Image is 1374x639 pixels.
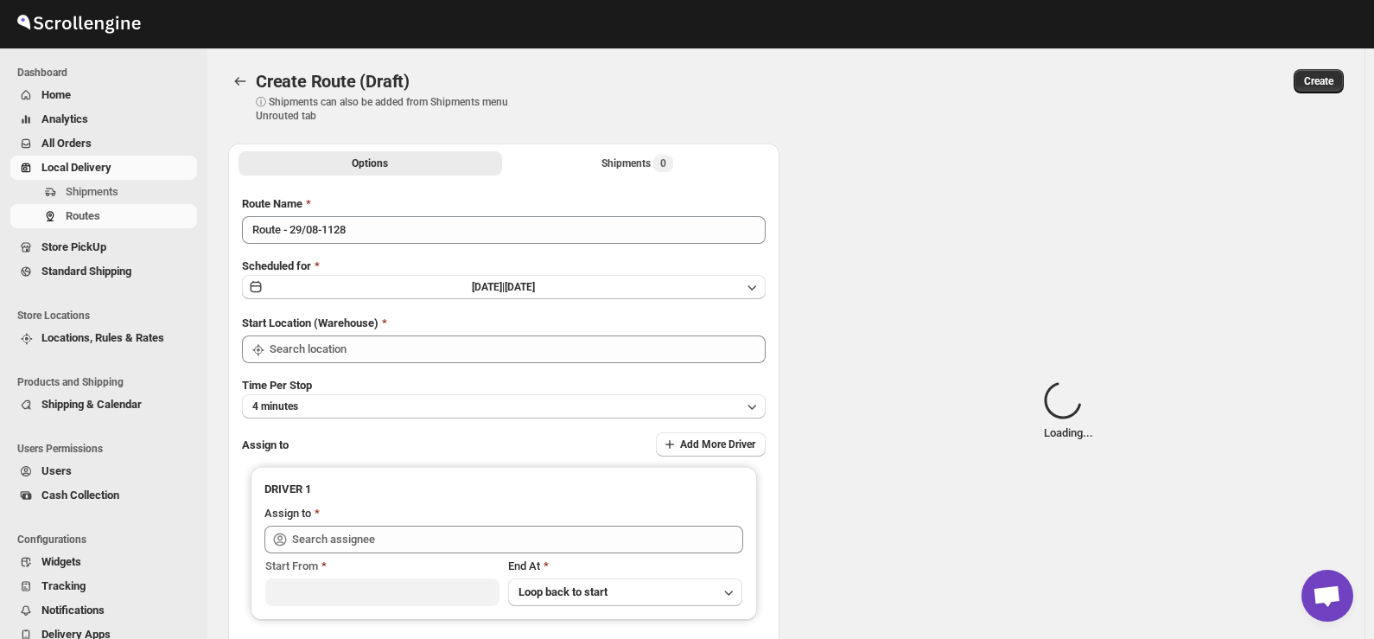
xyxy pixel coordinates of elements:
[242,259,311,272] span: Scheduled for
[41,398,142,411] span: Shipping & Calendar
[41,555,81,568] span: Widgets
[256,71,410,92] span: Create Route (Draft)
[41,88,71,101] span: Home
[352,157,388,170] span: Options
[41,579,86,592] span: Tracking
[17,66,199,80] span: Dashboard
[10,574,197,598] button: Tracking
[10,180,197,204] button: Shipments
[17,442,199,456] span: Users Permissions
[10,326,197,350] button: Locations, Rules & Rates
[239,151,502,176] button: All Route Options
[41,240,106,253] span: Store PickUp
[505,281,535,293] span: [DATE]
[10,598,197,623] button: Notifications
[1304,74,1333,88] span: Create
[242,275,766,299] button: [DATE]|[DATE]
[17,375,199,389] span: Products and Shipping
[653,155,673,172] span: 0
[270,335,766,363] input: Search location
[601,155,673,172] div: Shipments
[10,459,197,483] button: Users
[242,438,289,451] span: Assign to
[265,559,318,572] span: Start From
[10,131,197,156] button: All Orders
[264,505,311,522] div: Assign to
[252,399,298,413] span: 4 minutes
[292,526,743,553] input: Search assignee
[264,481,743,498] h3: DRIVER 1
[41,265,131,278] span: Standard Shipping
[508,578,742,606] button: Loop back to start
[1301,570,1353,622] a: Open chat
[10,107,197,131] button: Analytics
[472,281,505,293] span: [DATE] |
[10,393,197,417] button: Shipping & Calendar
[66,209,100,222] span: Routes
[10,83,197,107] button: Home
[41,604,105,617] span: Notifications
[10,204,197,228] button: Routes
[242,379,312,392] span: Time Per Stop
[17,533,199,546] span: Configurations
[242,216,766,244] input: Eg: Bengaluru Route
[680,438,755,451] span: Add More Driver
[242,316,378,329] span: Start Location (Warehouse)
[506,151,769,176] button: Selected Shipments
[242,197,302,210] span: Route Name
[256,95,528,123] p: ⓘ Shipments can also be added from Shipments menu Unrouted tab
[228,69,252,93] button: Routes
[1044,381,1093,442] div: Loading...
[10,483,197,508] button: Cash Collection
[17,309,199,323] span: Store Locations
[508,558,742,575] div: End At
[41,112,88,125] span: Analytics
[10,550,197,574] button: Widgets
[1294,69,1344,93] button: Create
[41,489,119,502] span: Cash Collection
[41,161,111,174] span: Local Delivery
[656,432,766,457] button: Add More Driver
[518,585,607,598] span: Loop back to start
[41,331,164,344] span: Locations, Rules & Rates
[41,137,92,150] span: All Orders
[41,464,72,477] span: Users
[242,394,766,419] button: 4 minutes
[66,185,118,198] span: Shipments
